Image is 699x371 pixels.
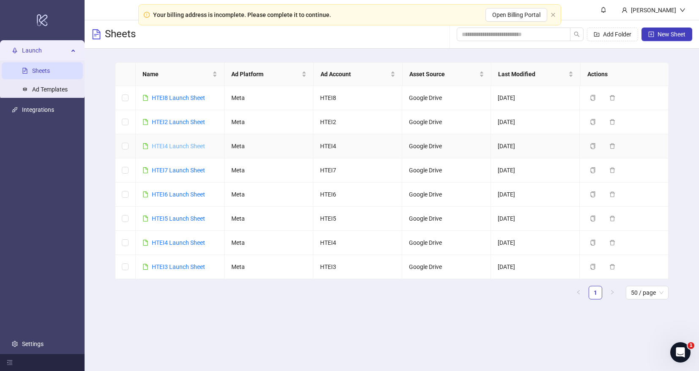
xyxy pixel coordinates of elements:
td: Google Drive [402,231,491,255]
a: Sheets [32,67,50,74]
span: copy [590,167,596,173]
td: Meta [225,183,313,207]
span: file [143,264,148,270]
span: Ad Platform [231,69,299,79]
span: 50 / page [631,286,663,299]
td: Google Drive [402,183,491,207]
span: exclamation-circle [144,12,150,18]
td: [DATE] [491,183,580,207]
td: Meta [225,110,313,134]
span: folder-add [594,31,600,37]
button: left [572,286,585,299]
span: file [143,191,148,197]
span: user [622,7,628,13]
button: Add Folder [587,28,638,41]
th: Last Modified [491,63,580,86]
span: close [551,12,556,17]
td: Meta [225,158,313,183]
span: delete [609,240,615,246]
th: Asset Source [403,63,491,86]
td: Google Drive [402,86,491,110]
span: delete [609,191,615,197]
button: Open Billing Portal [485,8,547,22]
span: delete [609,95,615,101]
span: file [143,95,148,101]
span: file [143,119,148,125]
span: Launch [22,42,69,59]
span: plus-square [648,31,654,37]
span: Asset Source [409,69,477,79]
span: bell [600,7,606,13]
a: HTEI5 Launch Sheet [152,215,205,222]
td: [DATE] [491,255,580,279]
iframe: Intercom live chat [670,342,691,363]
button: New Sheet [641,28,692,41]
td: Google Drive [402,134,491,158]
div: Page Size [626,286,669,299]
span: Last Modified [498,69,566,79]
a: HTEI6 Launch Sheet [152,191,205,198]
a: HTEI4 Launch Sheet [152,143,205,150]
td: HTEI2 [313,110,402,134]
a: Settings [22,341,44,347]
span: rocket [12,47,18,53]
span: Name [143,69,211,79]
a: HTEI4 Launch Sheet [152,239,205,246]
th: Name [136,63,225,86]
th: Ad Platform [225,63,313,86]
span: delete [609,264,615,270]
button: close [551,12,556,18]
span: down [680,7,685,13]
a: HTEI8 Launch Sheet [152,94,205,101]
span: file [143,216,148,221]
a: HTEI7 Launch Sheet [152,167,205,174]
td: [DATE] [491,231,580,255]
td: Meta [225,207,313,231]
span: 1 [688,342,694,349]
td: HTEI8 [313,86,402,110]
td: Meta [225,231,313,255]
span: copy [590,191,596,197]
div: [PERSON_NAME] [628,6,680,15]
a: HTEI2 Launch Sheet [152,119,205,125]
span: menu-fold [7,360,13,365]
button: right [606,286,619,299]
span: delete [609,167,615,173]
td: [DATE] [491,134,580,158]
div: Your billing address is incomplete. Please complete it to continue. [153,10,331,19]
span: copy [590,119,596,125]
span: left [576,290,581,295]
th: Actions [581,63,669,86]
td: [DATE] [491,207,580,231]
td: Meta [225,86,313,110]
td: [DATE] [491,110,580,134]
span: delete [609,216,615,221]
td: Google Drive [402,110,491,134]
td: Google Drive [402,207,491,231]
span: file-text [91,29,101,39]
td: Meta [225,255,313,279]
span: copy [590,240,596,246]
td: [DATE] [491,158,580,183]
a: Integrations [22,106,54,113]
td: Meta [225,134,313,158]
td: HTEI3 [313,255,402,279]
td: HTEI5 [313,207,402,231]
span: search [574,31,580,37]
span: copy [590,216,596,221]
a: 1 [589,286,602,299]
span: Add Folder [603,31,631,38]
span: New Sheet [658,31,685,38]
a: HTEI3 Launch Sheet [152,263,205,270]
span: Ad Account [321,69,389,79]
li: Previous Page [572,286,585,299]
td: Google Drive [402,255,491,279]
td: HTEI4 [313,231,402,255]
span: file [143,167,148,173]
span: file [143,143,148,149]
span: copy [590,143,596,149]
li: Next Page [606,286,619,299]
span: delete [609,119,615,125]
span: copy [590,95,596,101]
